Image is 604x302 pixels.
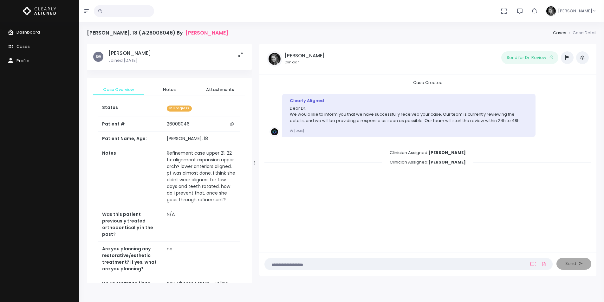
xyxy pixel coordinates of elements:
img: Logo Horizontal [23,4,56,18]
p: Joined [DATE] [108,57,151,64]
td: [PERSON_NAME], 18 [163,132,240,146]
h5: [PERSON_NAME] [285,53,325,59]
th: Notes [98,146,163,207]
div: Clearly Aligned [290,98,528,104]
span: Profile [16,58,29,64]
span: In Progress [167,106,192,112]
b: [PERSON_NAME] [428,150,466,156]
li: Case Detail [566,30,596,36]
a: [PERSON_NAME] [185,30,228,36]
b: [PERSON_NAME] [428,159,466,165]
span: Cases [16,43,30,49]
span: SG [93,52,103,62]
span: Clinician Assigned: [382,157,473,167]
p: Dear Dr. We would like to inform you that we have successfully received your case. Our team is cu... [290,105,528,124]
small: Clinician [285,60,325,65]
span: [PERSON_NAME] [558,8,592,14]
th: Was this patient previously treated orthodontically in the past? [98,207,163,242]
a: Cases [553,30,566,36]
span: Notes [149,87,190,93]
img: Header Avatar [545,5,557,17]
th: Patient # [98,117,163,132]
span: Attachments [200,87,240,93]
small: [DATE] [290,129,304,133]
th: Patient Name, Age: [98,132,163,146]
div: scrollable content [87,44,252,283]
span: Dashboard [16,29,40,35]
span: Clinician Assigned: [382,148,473,157]
span: Case Created [406,78,450,87]
a: Add Loom Video [529,261,537,267]
td: N/A [163,207,240,242]
td: no [163,242,240,276]
h5: [PERSON_NAME] [108,50,151,56]
td: 26008046 [163,117,240,132]
div: scrollable content [264,80,591,246]
th: Are you planning any restorative/esthetic treatment? If yes, what are you planning? [98,242,163,276]
th: Status [98,100,163,117]
button: Send for Dr. Review [501,51,558,64]
td: Refinement case upper 21, 22 fix alignment expansion upper arch? lower anteriors aligned. pt was ... [163,146,240,207]
h4: [PERSON_NAME], 18 (#26008046) By [87,30,228,36]
span: Case Overview [98,87,139,93]
a: Add Files [540,258,548,270]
